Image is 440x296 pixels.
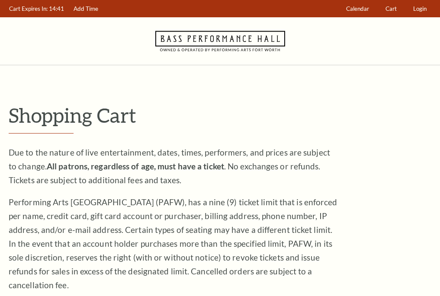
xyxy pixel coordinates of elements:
[346,5,369,12] span: Calendar
[9,104,431,126] p: Shopping Cart
[413,5,427,12] span: Login
[47,161,224,171] strong: All patrons, regardless of age, must have a ticket
[342,0,373,17] a: Calendar
[385,5,397,12] span: Cart
[382,0,401,17] a: Cart
[70,0,103,17] a: Add Time
[409,0,431,17] a: Login
[9,5,48,12] span: Cart Expires In:
[9,147,330,185] span: Due to the nature of live entertainment, dates, times, performers, and prices are subject to chan...
[49,5,64,12] span: 14:41
[9,195,337,292] p: Performing Arts [GEOGRAPHIC_DATA] (PAFW), has a nine (9) ticket limit that is enforced per name, ...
